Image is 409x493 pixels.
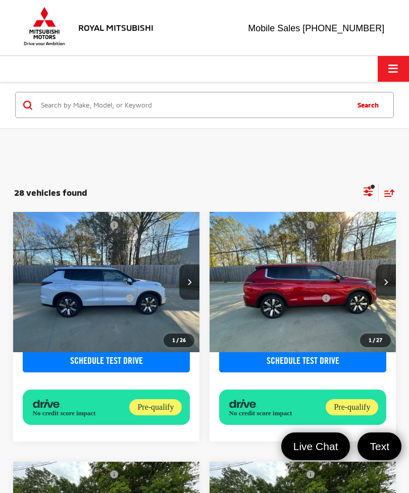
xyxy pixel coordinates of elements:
button: View Disclaimer [107,214,124,236]
h3: Royal Mitsubishi [78,23,154,32]
button: View Disclaimer [303,464,320,485]
button: View Disclaimer [107,464,124,485]
span: 28 vehicles found [14,187,87,197]
span: [PHONE_NUMBER] [302,23,384,33]
img: 2025 Mitsubishi Outlander SE [13,212,200,353]
button: Next image [179,264,199,300]
button: View Disclaimer [303,214,320,236]
a: Text [357,432,401,460]
div: 2025 Mitsubishi Outlander SE 0 [209,212,397,352]
button: Next image [376,264,396,300]
span: Text [365,440,394,453]
span: 1 [172,337,175,343]
img: Mitsubishi [22,7,67,46]
span: / [372,337,376,344]
a: 2025 Mitsubishi Outlander SE2025 Mitsubishi Outlander SE2025 Mitsubishi Outlander SE2025 Mitsubis... [209,212,397,352]
img: 2025 Mitsubishi Outlander SE [209,212,397,353]
span: Mobile Sales [248,23,300,33]
span: 27 [376,337,382,343]
div: 2025 Mitsubishi Outlander SE 0 [13,212,200,352]
a: 2025 Mitsubishi Outlander SE2025 Mitsubishi Outlander SE2025 Mitsubishi Outlander SE2025 Mitsubis... [13,212,200,352]
span: / [175,337,180,344]
span: 26 [180,337,186,343]
input: Search by Make, Model, or Keyword [40,93,347,117]
button: Select sort value [379,184,395,202]
button: Select filters [362,183,375,203]
a: Live Chat [281,432,350,460]
button: Click to show site navigation [378,56,409,82]
span: Live Chat [288,440,343,453]
span: 1 [369,337,372,343]
button: Search [347,92,393,118]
